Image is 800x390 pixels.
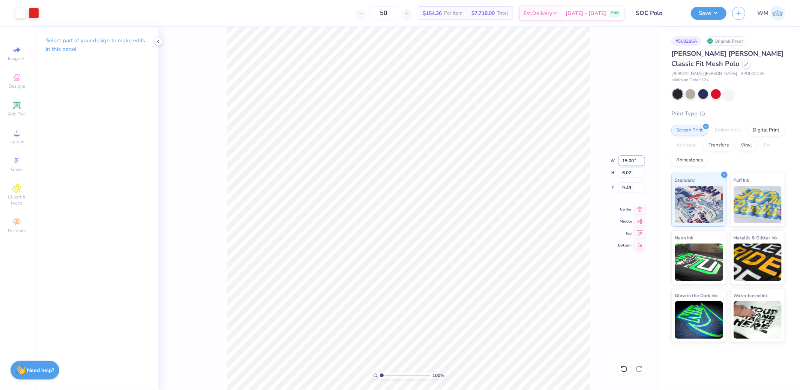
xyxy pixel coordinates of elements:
[675,301,723,339] img: Glow in the Dark Ink
[757,9,768,18] span: WM
[8,55,26,61] span: Image AI
[705,36,747,46] div: Original Proof
[671,140,701,151] div: Applique
[704,140,734,151] div: Transfers
[671,77,709,84] span: Minimum Order: 12 +
[671,71,737,77] span: [PERSON_NAME] [PERSON_NAME]
[748,125,784,136] div: Digital Print
[710,125,746,136] div: Embroidery
[675,291,717,299] span: Glow in the Dark Ink
[691,7,726,20] button: Save
[27,367,54,374] strong: Need help?
[736,140,757,151] div: Vinyl
[675,234,693,242] span: Neon Ink
[618,219,632,224] span: Middle
[524,9,552,17] span: Est. Delivery
[4,194,30,206] span: Clipart & logos
[741,71,765,77] span: # POLOK135
[734,291,768,299] span: Water based Ink
[675,244,723,281] img: Neon Ink
[369,6,398,20] input: – –
[757,6,785,21] a: WM
[497,9,508,17] span: Total
[734,186,782,223] img: Puff Ink
[671,49,783,68] span: [PERSON_NAME] [PERSON_NAME] Classic Fit Mesh Polo
[423,9,442,17] span: $154.36
[618,207,632,212] span: Center
[671,125,708,136] div: Screen Print
[618,231,632,236] span: Top
[734,301,782,339] img: Water based Ink
[46,36,146,54] p: Select part of your design to make edits in this panel
[770,6,785,21] img: Wilfredo Manabat
[734,244,782,281] img: Metallic & Glitter Ink
[611,10,618,16] span: FREE
[734,234,778,242] span: Metallic & Glitter Ink
[11,166,23,172] span: Greek
[566,9,606,17] span: [DATE] - [DATE]
[432,372,444,379] span: 100 %
[9,83,25,89] span: Designs
[618,243,632,248] span: Bottom
[8,228,26,234] span: Decorate
[675,176,695,184] span: Standard
[471,9,495,17] span: $7,718.00
[630,6,685,21] input: Untitled Design
[8,111,26,117] span: Add Text
[444,9,462,17] span: Per Item
[675,186,723,223] img: Standard
[671,155,708,166] div: Rhinestones
[759,140,777,151] div: Foil
[9,139,24,145] span: Upload
[734,176,749,184] span: Puff Ink
[671,109,785,118] div: Print Type
[671,36,701,46] div: # 508286A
